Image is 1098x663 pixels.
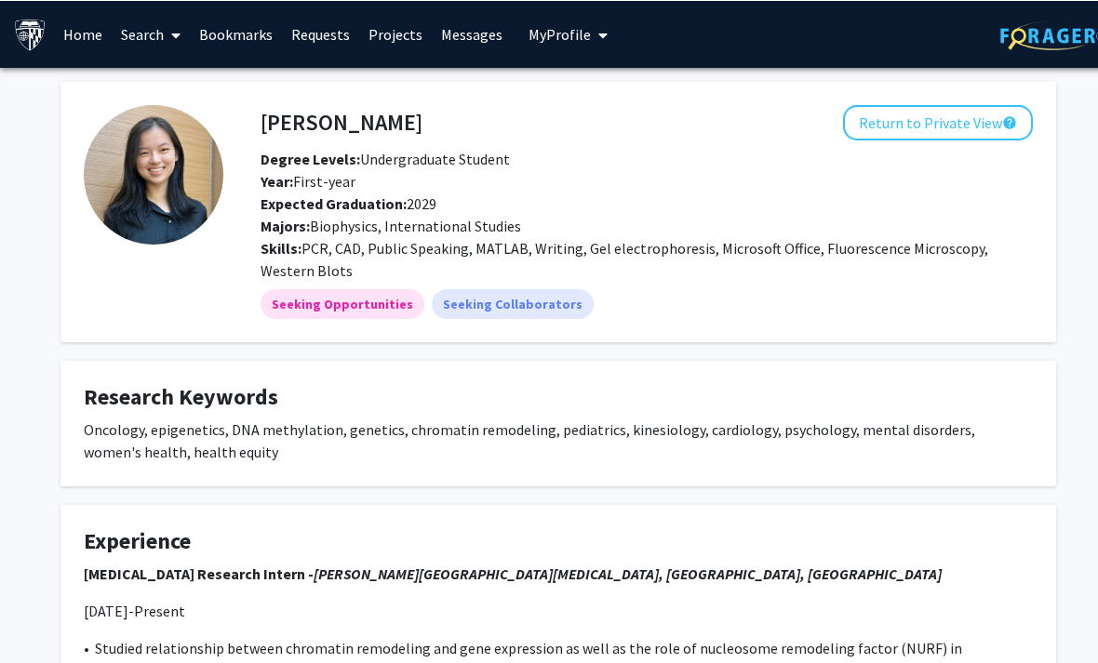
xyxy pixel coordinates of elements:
a: Projects [359,1,432,66]
span: Biophysics , International Studies [310,216,521,234]
b: Skills: [261,238,301,257]
b: Year: [261,171,293,190]
em: [PERSON_NAME][GEOGRAPHIC_DATA][MEDICAL_DATA], [GEOGRAPHIC_DATA], [GEOGRAPHIC_DATA] [314,564,942,582]
strong: [MEDICAL_DATA] Research Intern - [84,564,942,582]
span: Undergraduate Student [261,149,510,167]
b: Degree Levels: [261,149,360,167]
b: Expected Graduation: [261,193,407,212]
mat-chip: Seeking Collaborators [432,288,594,318]
b: Majors: [261,216,310,234]
button: Return to Private View [843,104,1033,139]
span: My Profile [529,24,591,43]
a: Search [112,1,190,66]
img: Johns Hopkins University Logo [14,18,47,50]
h4: Experience [84,527,1033,554]
span: 2029 [261,193,436,212]
a: Requests [282,1,359,66]
span: First-year [261,171,355,190]
mat-icon: help [1002,111,1017,133]
h4: [PERSON_NAME] [261,104,422,139]
mat-chip: Seeking Opportunities [261,288,424,318]
h4: Research Keywords [84,383,1033,410]
div: Oncology, epigenetics, DNA methylation, genetics, chromatin remodeling, pediatrics, kinesiology, ... [84,418,1033,462]
a: Bookmarks [190,1,282,66]
a: Messages [432,1,512,66]
span: PCR, CAD, Public Speaking, MATLAB, Writing, Gel electrophoresis, Microsoft Office, Fluorescence M... [261,238,988,279]
img: Profile Picture [84,104,223,244]
a: Home [54,1,112,66]
p: [DATE]-Present [84,599,1033,621]
iframe: Chat [14,579,79,649]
